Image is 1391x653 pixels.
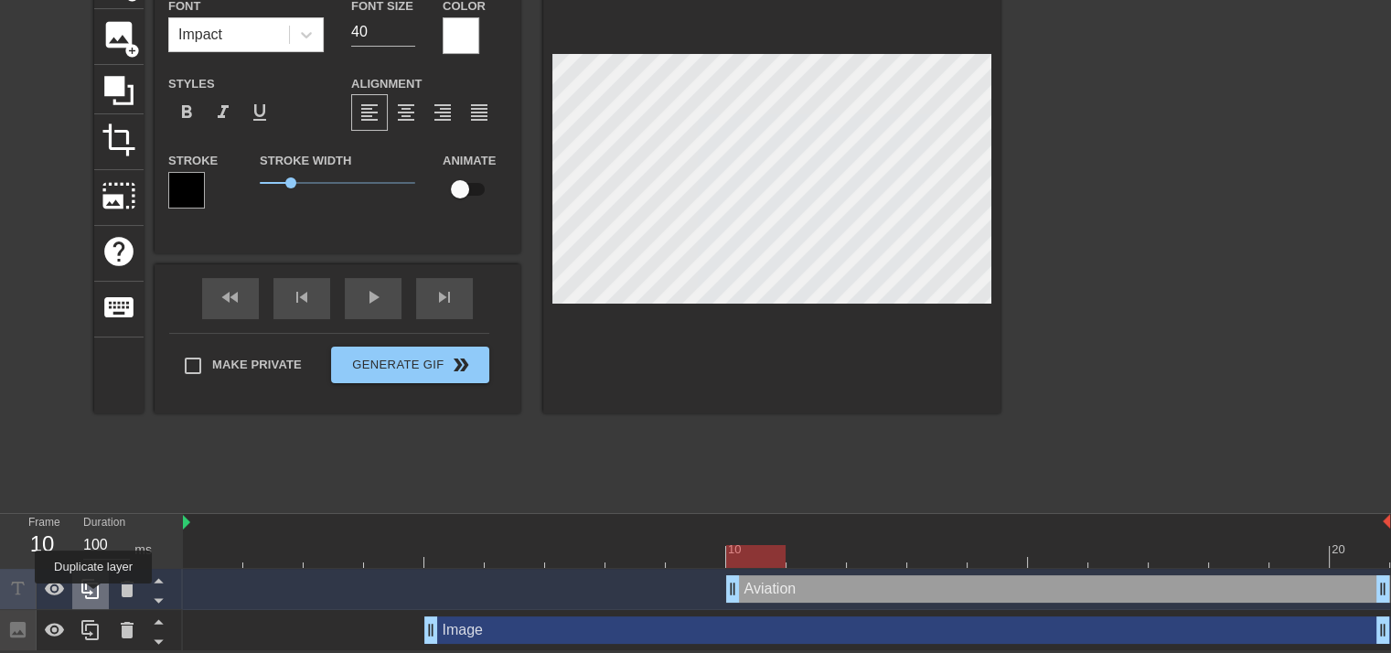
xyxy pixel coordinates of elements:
label: Styles [168,75,215,93]
span: fast_rewind [219,286,241,308]
span: keyboard [102,290,136,325]
img: bound-end.png [1383,514,1390,529]
label: Animate [443,152,496,170]
span: format_italic [212,102,234,123]
span: format_align_right [432,102,454,123]
div: ms [134,541,152,560]
label: Stroke [168,152,218,170]
button: Generate Gif [331,347,489,383]
span: format_underline [249,102,271,123]
span: image [102,17,136,52]
span: help [102,234,136,269]
span: skip_previous [291,286,313,308]
span: format_align_center [395,102,417,123]
span: format_bold [176,102,198,123]
span: skip_next [433,286,455,308]
label: Alignment [351,75,422,93]
div: Impact [178,24,222,46]
span: drag_handle [422,621,440,639]
span: Make Private [212,356,302,374]
div: Frame [15,514,70,567]
div: 10 [728,541,744,559]
span: crop [102,123,136,157]
span: double_arrow [450,354,472,376]
span: photo_size_select_large [102,178,136,213]
span: drag_handle [723,580,742,598]
div: 20 [1332,541,1348,559]
span: play_arrow [362,286,384,308]
span: format_align_justify [468,102,490,123]
label: Duration [83,518,125,529]
span: add_circle [124,43,140,59]
div: 10 [28,528,56,561]
span: format_align_left [358,102,380,123]
span: Generate Gif [338,354,482,376]
label: Stroke Width [260,152,351,170]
